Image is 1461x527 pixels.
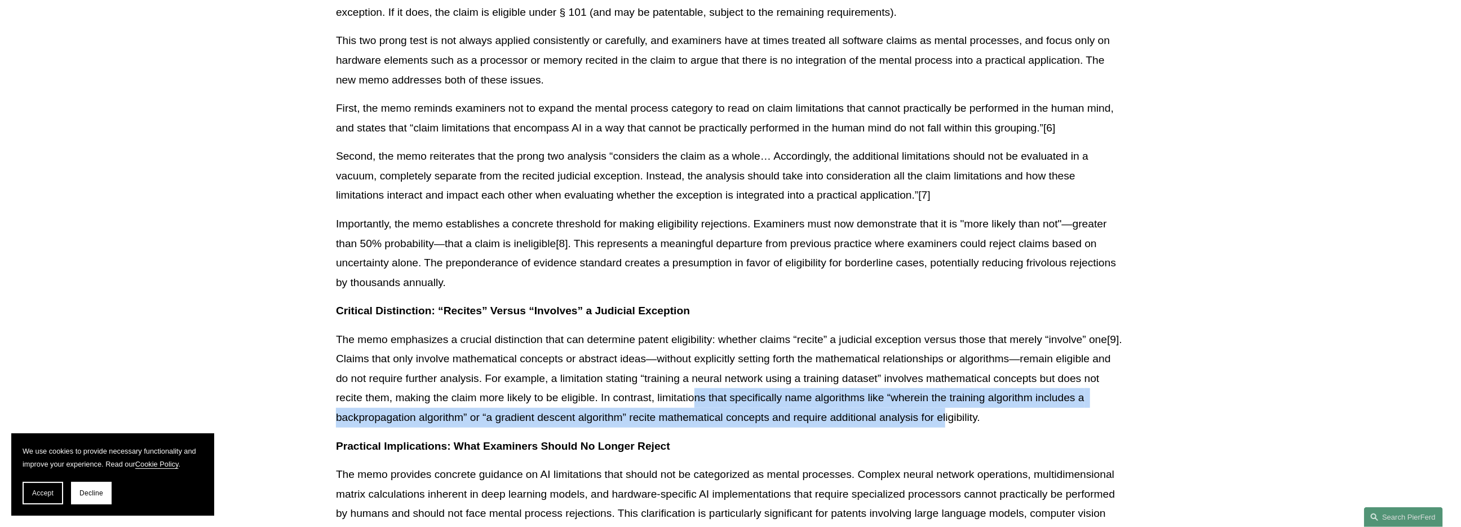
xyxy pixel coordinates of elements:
[135,460,179,468] a: Cookie Policy
[32,489,54,497] span: Accept
[23,445,203,471] p: We use cookies to provide necessary functionality and improve your experience. Read our .
[79,489,103,497] span: Decline
[1364,507,1443,527] a: Search this site
[336,99,1125,138] p: First, the memo reminds examiners not to expand the mental process category to read on claim limi...
[336,147,1125,205] p: Second, the memo reiterates that the prong two analysis “considers the claim as a whole… Accordin...
[71,482,112,504] button: Decline
[336,440,670,452] strong: Practical Implications: What Examiners Should No Longer Reject
[336,31,1125,90] p: This two prong test is not always applied consistently or carefully, and examiners have at times ...
[336,330,1125,428] p: The memo emphasizes a crucial distinction that can determine patent eligibility: whether claims “...
[23,482,63,504] button: Accept
[336,305,690,317] strong: Critical Distinction: “Recites” Versus “Involves” a Judicial Exception
[11,433,214,516] section: Cookie banner
[336,214,1125,292] p: Importantly, the memo establishes a concrete threshold for making eligibility rejections. Examine...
